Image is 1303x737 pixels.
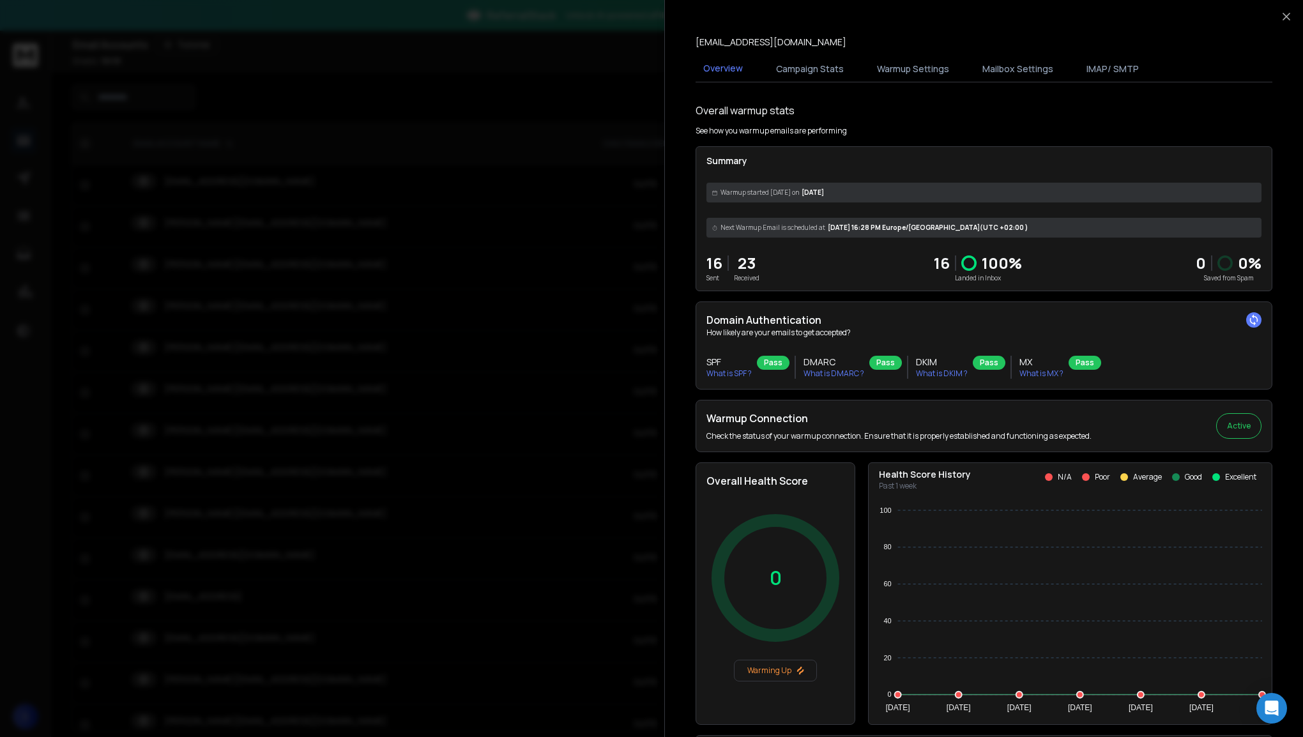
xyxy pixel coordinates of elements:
[879,481,971,491] p: Past 1 week
[706,253,722,273] p: 16
[706,369,752,379] p: What is SPF ?
[696,54,751,84] button: Overview
[1133,472,1162,482] p: Average
[1058,472,1072,482] p: N/A
[883,543,891,551] tspan: 80
[1069,356,1101,370] div: Pass
[696,103,795,118] h1: Overall warmup stats
[1079,55,1147,83] button: IMAP/ SMTP
[706,411,1092,426] h2: Warmup Connection
[883,617,891,625] tspan: 40
[706,183,1261,202] div: [DATE]
[879,468,971,481] p: Health Score History
[706,273,722,283] p: Sent
[740,665,811,676] p: Warming Up
[916,369,968,379] p: What is DKIM ?
[720,223,825,232] span: Next Warmup Email is scheduled at
[880,506,891,514] tspan: 100
[696,126,847,136] p: See how you warmup emails are performing
[720,188,799,197] span: Warmup started [DATE] on
[1196,273,1261,283] p: Saved from Spam
[934,273,1022,283] p: Landed in Inbox
[1007,703,1032,712] tspan: [DATE]
[1189,703,1214,712] tspan: [DATE]
[706,328,1261,338] p: How likely are your emails to get accepted?
[947,703,971,712] tspan: [DATE]
[706,356,752,369] h3: SPF
[869,356,902,370] div: Pass
[1019,356,1063,369] h3: MX
[696,36,846,49] p: [EMAIL_ADDRESS][DOMAIN_NAME]
[768,55,851,83] button: Campaign Stats
[886,703,910,712] tspan: [DATE]
[883,580,891,588] tspan: 60
[706,431,1092,441] p: Check the status of your warmup connection. Ensure that it is properly established and functionin...
[706,473,844,489] h2: Overall Health Score
[1225,472,1256,482] p: Excellent
[770,566,782,589] p: 0
[1256,693,1287,724] div: Open Intercom Messenger
[1019,369,1063,379] p: What is MX ?
[1196,252,1206,273] strong: 0
[888,690,892,698] tspan: 0
[1185,472,1202,482] p: Good
[975,55,1061,83] button: Mailbox Settings
[706,218,1261,238] div: [DATE] 16:28 PM Europe/[GEOGRAPHIC_DATA] (UTC +02:00 )
[1068,703,1092,712] tspan: [DATE]
[869,55,957,83] button: Warmup Settings
[804,356,864,369] h3: DMARC
[706,155,1261,167] p: Summary
[757,356,789,370] div: Pass
[1129,703,1153,712] tspan: [DATE]
[706,312,1261,328] h2: Domain Authentication
[883,654,891,662] tspan: 20
[916,356,968,369] h3: DKIM
[1238,253,1261,273] p: 0 %
[1095,472,1110,482] p: Poor
[982,253,1022,273] p: 100 %
[934,253,950,273] p: 16
[1216,413,1261,439] button: Active
[734,253,759,273] p: 23
[973,356,1005,370] div: Pass
[734,273,759,283] p: Received
[804,369,864,379] p: What is DMARC ?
